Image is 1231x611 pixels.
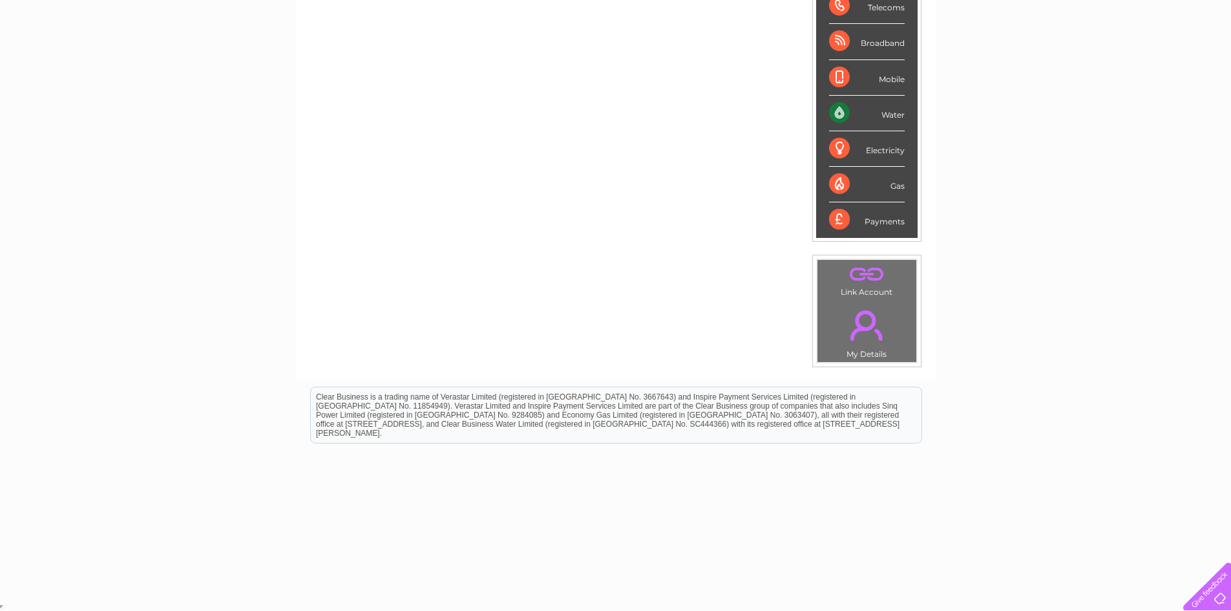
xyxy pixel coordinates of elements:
div: Water [829,96,905,131]
a: Water [1004,55,1028,65]
td: Link Account [817,259,917,300]
img: logo.png [43,34,109,73]
div: Clear Business is a trading name of Verastar Limited (registered in [GEOGRAPHIC_DATA] No. 3667643... [311,7,921,63]
a: Log out [1188,55,1219,65]
div: Payments [829,202,905,237]
a: 0333 014 3131 [987,6,1077,23]
div: Broadband [829,24,905,59]
td: My Details [817,299,917,363]
div: Mobile [829,60,905,96]
a: Contact [1145,55,1177,65]
a: Telecoms [1072,55,1111,65]
a: . [821,303,913,348]
a: Energy [1036,55,1064,65]
div: Electricity [829,131,905,167]
a: . [821,263,913,286]
div: Gas [829,167,905,202]
a: Blog [1119,55,1137,65]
